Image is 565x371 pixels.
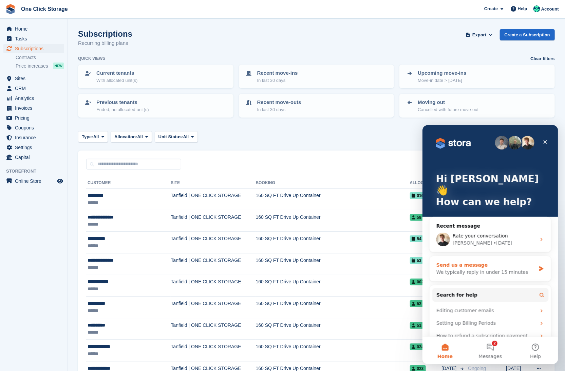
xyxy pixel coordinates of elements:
span: All [93,134,99,140]
p: Recurring billing plans [78,39,132,47]
a: menu [3,133,64,142]
span: 002 [410,279,426,285]
th: Booking [256,178,410,189]
span: Account [541,6,559,13]
span: Tasks [15,34,56,43]
a: Recent move-outs In last 30 days [240,94,394,117]
span: Invoices [15,103,56,113]
span: 51 [410,322,423,329]
p: Current tenants [96,69,137,77]
a: menu [3,143,64,152]
a: menu [3,34,64,43]
span: Type: [82,134,93,140]
td: 160 SQ FT Drive Up Container [256,318,410,340]
span: 54 [410,235,423,242]
span: Pricing [15,113,56,123]
div: NEW [53,63,64,69]
img: Katy Forster [533,5,540,12]
p: Moving out [418,99,478,106]
th: Allocation [410,178,442,189]
button: Type: All [78,131,108,142]
span: Home [15,24,56,34]
a: menu [3,84,64,93]
a: menu [3,103,64,113]
td: Tanfield | ONE CLICK STORAGE [171,232,256,253]
span: 58 [410,214,423,221]
a: menu [3,44,64,53]
a: Contracts [16,54,64,61]
button: Unit Status: All [155,131,198,142]
a: Create a Subscription [500,29,555,40]
a: Moving out Cancelled with future move-out [400,94,554,117]
span: Sites [15,74,56,83]
span: Insurance [15,133,56,142]
span: Online Store [15,176,56,186]
a: Upcoming move-ins Move-in date > [DATE] [400,65,554,88]
a: Recent move-ins In last 30 days [240,65,394,88]
a: menu [3,123,64,132]
p: Previous tenants [96,99,149,106]
span: Coupons [15,123,56,132]
a: Clear filters [530,55,555,62]
a: menu [3,24,64,34]
p: Cancelled with future move-out [418,106,478,113]
span: All [183,134,189,140]
span: All [137,134,143,140]
span: Subscriptions [15,44,56,53]
span: Help [518,5,527,12]
td: 160 SQ FT Drive Up Container [256,189,410,210]
td: 160 SQ FT Drive Up Container [256,340,410,361]
a: menu [3,113,64,123]
p: Move-in date > [DATE] [418,77,466,84]
span: Settings [15,143,56,152]
h1: Subscriptions [78,29,132,38]
td: 160 SQ FT Drive Up Container [256,210,410,232]
span: Storefront [6,168,68,175]
span: 53 [410,257,423,264]
span: 52 [410,300,423,307]
th: Customer [86,178,171,189]
td: Tanfield | ONE CLICK STORAGE [171,340,256,361]
a: menu [3,74,64,83]
td: 160 SQ FT Drive Up Container [256,297,410,318]
td: Tanfield | ONE CLICK STORAGE [171,318,256,340]
span: Export [472,32,486,38]
a: menu [3,176,64,186]
a: One Click Storage [18,3,71,15]
img: stora-icon-8386f47178a22dfd0bd8f6a31ec36ba5ce8667c1dd55bd0f319d3a0aa187defe.svg [5,4,16,14]
span: Allocation: [114,134,137,140]
p: With allocated unit(s) [96,77,137,84]
th: Site [171,178,256,189]
p: Recent move-outs [257,99,301,106]
h6: Quick views [78,55,106,61]
a: menu [3,93,64,103]
span: Price increases [16,63,48,69]
span: 016 [410,192,426,199]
